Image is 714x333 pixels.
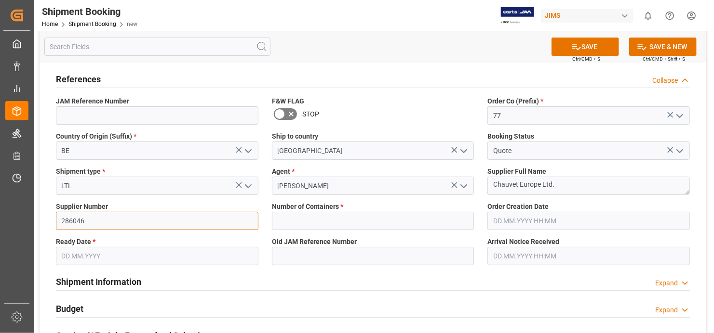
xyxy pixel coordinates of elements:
[637,5,659,26] button: show 0 new notifications
[240,143,255,158] button: open menu
[272,166,295,177] span: Agent
[56,302,83,315] h2: Budget
[487,166,546,177] span: Supplier Full Name
[487,237,559,247] span: Arrival Notice Received
[501,7,534,24] img: Exertis%20JAM%20-%20Email%20Logo.jpg_1722504956.jpg
[56,237,95,247] span: Ready Date
[487,177,690,195] textarea: Chauvet Europe Ltd.
[240,179,255,193] button: open menu
[456,143,471,158] button: open menu
[56,275,141,288] h2: Shipment Information
[56,141,258,160] input: Type to search/select
[272,96,304,106] span: F&W FLAG
[541,6,637,25] button: JIMS
[56,202,108,212] span: Supplier Number
[42,4,137,19] div: Shipment Booking
[487,96,543,106] span: Order Co (Prefix)
[56,247,258,265] input: DD.MM.YYYY
[42,21,58,27] a: Home
[672,108,686,123] button: open menu
[552,38,619,56] button: SAVE
[44,38,270,56] input: Search Fields
[56,73,101,86] h2: References
[56,96,129,106] span: JAM Reference Number
[487,247,690,265] input: DD.MM.YYYY HH:MM
[56,166,105,177] span: Shipment type
[659,5,681,26] button: Help Center
[487,212,690,230] input: DD.MM.YYYY HH:MM
[487,131,534,141] span: Booking Status
[643,55,685,63] span: Ctrl/CMD + Shift + S
[68,21,116,27] a: Shipment Booking
[655,278,678,288] div: Expand
[272,131,318,141] span: Ship to country
[541,9,633,23] div: JIMS
[272,237,357,247] span: Old JAM Reference Number
[629,38,697,56] button: SAVE & NEW
[487,202,549,212] span: Order Creation Date
[655,305,678,315] div: Expand
[456,179,471,193] button: open menu
[572,55,600,63] span: Ctrl/CMD + S
[652,76,678,86] div: Collapse
[302,109,319,119] span: STOP
[56,131,136,141] span: Country of Origin (Suffix)
[672,143,686,158] button: open menu
[272,202,344,212] span: Number of Containers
